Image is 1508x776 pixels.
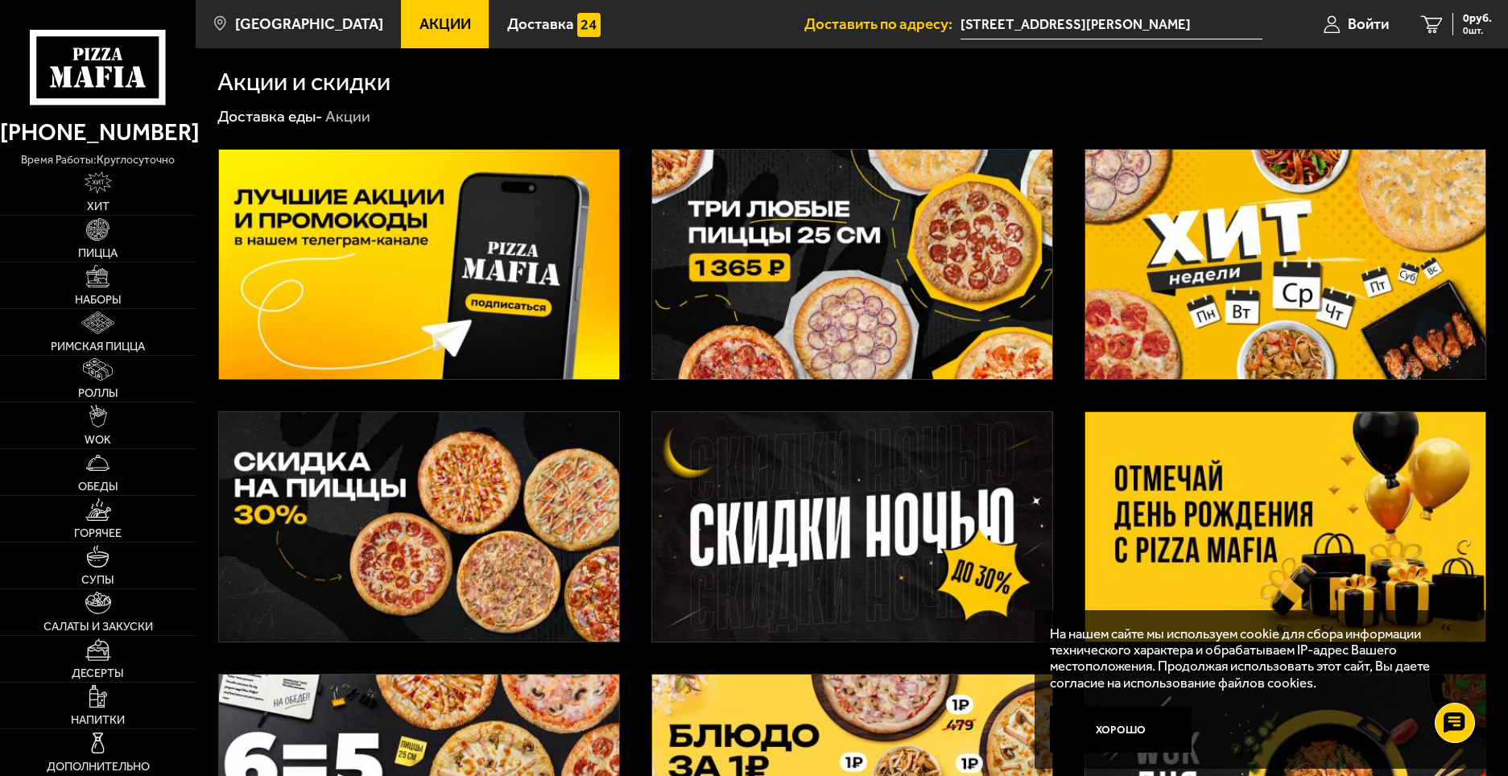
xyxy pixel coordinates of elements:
span: Дополнительно [47,761,150,772]
span: Римская пицца [51,341,145,352]
span: 0 шт. [1463,26,1492,35]
span: Доставить по адресу: [804,17,961,32]
span: Доставка [507,17,574,32]
span: Напитки [71,714,125,725]
span: Войти [1348,17,1389,32]
span: Десерты [72,667,124,679]
span: Акции [419,17,471,32]
span: Пицца [78,247,118,258]
h1: Акции и скидки [217,69,390,94]
span: Горячее [74,527,122,539]
span: Наборы [75,294,122,305]
img: 15daf4d41897b9f0e9f617042186c801.svg [577,13,601,36]
input: Ваш адрес доставки [961,10,1262,39]
span: Салаты и закуски [43,621,153,632]
span: [GEOGRAPHIC_DATA] [235,17,383,32]
span: 0 руб. [1463,13,1492,24]
span: Супы [81,574,114,585]
span: Роллы [78,387,118,398]
p: На нашем сайте мы используем cookie для сбора информации технического характера и обрабатываем IP... [1050,625,1461,691]
button: Хорошо [1050,706,1192,753]
span: Обеды [78,481,118,492]
span: Хит [87,200,109,212]
div: Акции [325,106,370,126]
span: WOK [85,434,111,445]
a: Доставка еды- [217,107,323,126]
